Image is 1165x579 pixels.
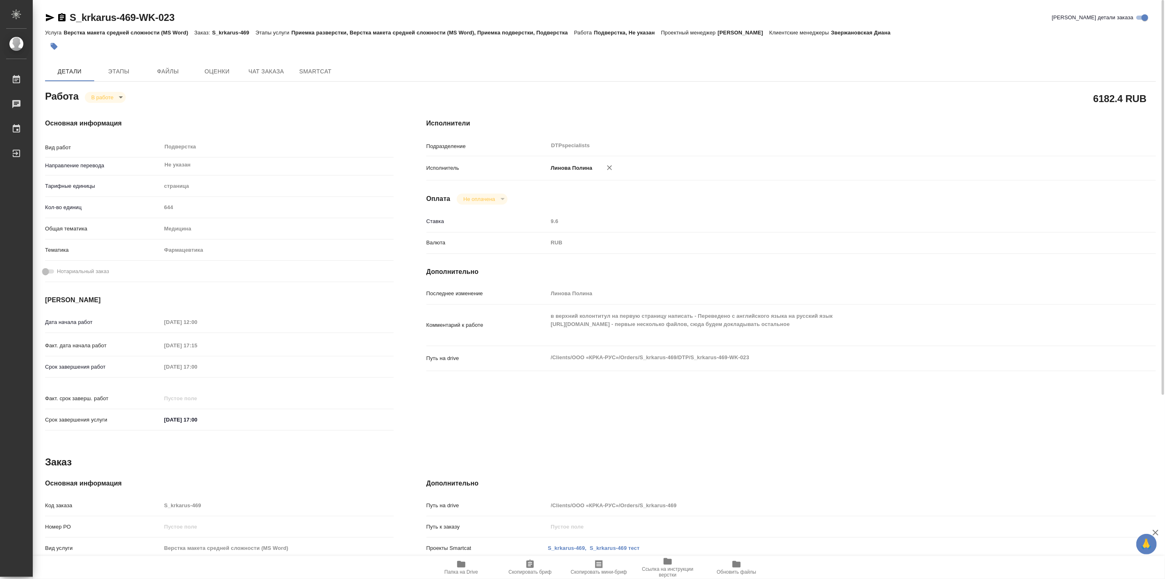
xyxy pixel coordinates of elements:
[427,556,496,579] button: Папка на Drive
[548,309,1095,340] textarea: в верхний колонтитул на первую страницу написать - Переведено с английского языка на русский язык...
[161,414,233,426] input: ✎ Введи что-нибудь
[89,94,116,101] button: В работе
[1140,536,1154,553] span: 🙏
[161,201,394,213] input: Пустое поле
[426,479,1156,488] h4: Дополнительно
[50,66,89,77] span: Детали
[702,556,771,579] button: Обновить файлы
[426,501,548,510] p: Путь на drive
[426,267,1156,277] h4: Дополнительно
[444,569,478,575] span: Папка на Drive
[45,456,72,469] h2: Заказ
[548,521,1095,533] input: Пустое поле
[256,30,292,36] p: Этапы услуги
[426,523,548,531] p: Путь к заказу
[45,394,161,403] p: Факт. срок заверш. работ
[212,30,256,36] p: S_krkarus-469
[161,179,394,193] div: страница
[45,342,161,350] p: Факт. дата начала работ
[291,30,574,36] p: Приемка разверстки, Верстка макета средней сложности (MS Word), Приемка подверстки, Подверстка
[99,66,138,77] span: Этапы
[1136,534,1157,554] button: 🙏
[718,30,769,36] p: [PERSON_NAME]
[45,30,63,36] p: Услуга
[426,239,548,247] p: Валюта
[194,30,212,36] p: Заказ:
[45,88,79,103] h2: Работа
[548,215,1095,227] input: Пустое поле
[45,523,161,531] p: Номер РО
[426,544,548,552] p: Проекты Smartcat
[45,363,161,371] p: Срок завершения работ
[161,316,233,328] input: Пустое поле
[590,545,640,551] a: S_krkarus-469 тест
[161,361,233,373] input: Пустое поле
[45,501,161,510] p: Код заказа
[45,13,55,23] button: Скопировать ссылку для ЯМессенджера
[57,13,67,23] button: Скопировать ссылку
[461,196,497,203] button: Не оплачена
[296,66,335,77] span: SmartCat
[548,499,1095,511] input: Пустое поле
[426,217,548,226] p: Ставка
[45,144,161,152] p: Вид работ
[57,267,109,276] span: Нотариальный заказ
[426,321,548,329] p: Комментарий к работе
[1093,91,1147,105] h2: 6182.4 RUB
[45,479,394,488] h4: Основная информация
[548,236,1095,250] div: RUB
[426,354,548,362] p: Путь на drive
[45,203,161,212] p: Кол-во единиц
[426,289,548,298] p: Последнее изменение
[161,499,394,511] input: Пустое поле
[508,569,551,575] span: Скопировать бриф
[426,164,548,172] p: Исполнитель
[633,556,702,579] button: Ссылка на инструкции верстки
[247,66,286,77] span: Чат заказа
[601,159,619,177] button: Удалить исполнителя
[45,225,161,233] p: Общая тематика
[1052,14,1133,22] span: [PERSON_NAME] детали заказа
[45,37,63,55] button: Добавить тэг
[496,556,564,579] button: Скопировать бриф
[574,30,594,36] p: Работа
[457,194,507,205] div: В работе
[45,246,161,254] p: Тематика
[594,30,661,36] p: Подверстка, Не указан
[548,545,587,551] a: S_krkarus-469,
[426,142,548,150] p: Подразделение
[45,182,161,190] p: Тарифные единицы
[831,30,897,36] p: Звержановская Диана
[717,569,757,575] span: Обновить файлы
[548,287,1095,299] input: Пустое поле
[45,318,161,326] p: Дата начала работ
[426,194,451,204] h4: Оплата
[148,66,188,77] span: Файлы
[426,119,1156,128] h4: Исполнители
[45,544,161,552] p: Вид услуги
[45,295,394,305] h4: [PERSON_NAME]
[661,30,718,36] p: Проектный менеджер
[45,416,161,424] p: Срок завершения услуги
[45,162,161,170] p: Направление перевода
[45,119,394,128] h4: Основная информация
[548,351,1095,365] textarea: /Clients/ООО «КРКА-РУС»/Orders/S_krkarus-469/DTP/S_krkarus-469-WK-023
[85,92,126,103] div: В работе
[571,569,627,575] span: Скопировать мини-бриф
[70,12,175,23] a: S_krkarus-469-WK-023
[161,392,233,404] input: Пустое поле
[769,30,831,36] p: Клиентские менеджеры
[161,340,233,351] input: Пустое поле
[161,243,394,257] div: Фармацевтика
[161,542,394,554] input: Пустое поле
[548,164,593,172] p: Линова Полина
[638,566,697,578] span: Ссылка на инструкции верстки
[197,66,237,77] span: Оценки
[564,556,633,579] button: Скопировать мини-бриф
[63,30,194,36] p: Верстка макета средней сложности (MS Word)
[161,222,394,236] div: Медицина
[161,521,394,533] input: Пустое поле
